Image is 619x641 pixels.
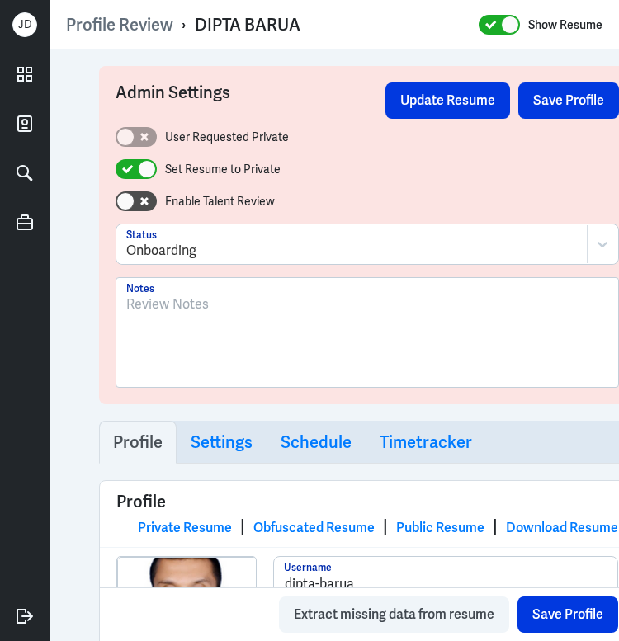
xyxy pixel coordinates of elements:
[66,14,173,35] a: Profile Review
[385,82,510,119] button: Update Resume
[113,432,163,452] h3: Profile
[138,514,618,539] div: | | |
[173,14,195,35] p: ›
[195,14,300,35] div: DIPTA BARUA
[517,596,618,633] button: Save Profile
[12,12,37,37] div: J D
[506,519,618,536] a: Download Resume
[165,161,281,178] label: Set Resume to Private
[380,432,472,452] h3: Timetracker
[274,557,617,596] input: Username
[253,519,375,536] a: Obfuscated Resume
[528,14,602,35] label: Show Resume
[165,129,289,146] label: User Requested Private
[138,519,232,536] a: Private Resume
[518,82,619,119] button: Save Profile
[279,596,509,633] button: Extract missing data from resume
[165,193,275,210] label: Enable Talent Review
[396,519,484,536] a: Public Resume
[116,82,385,119] h3: Admin Settings
[191,432,253,452] h3: Settings
[281,432,352,452] h3: Schedule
